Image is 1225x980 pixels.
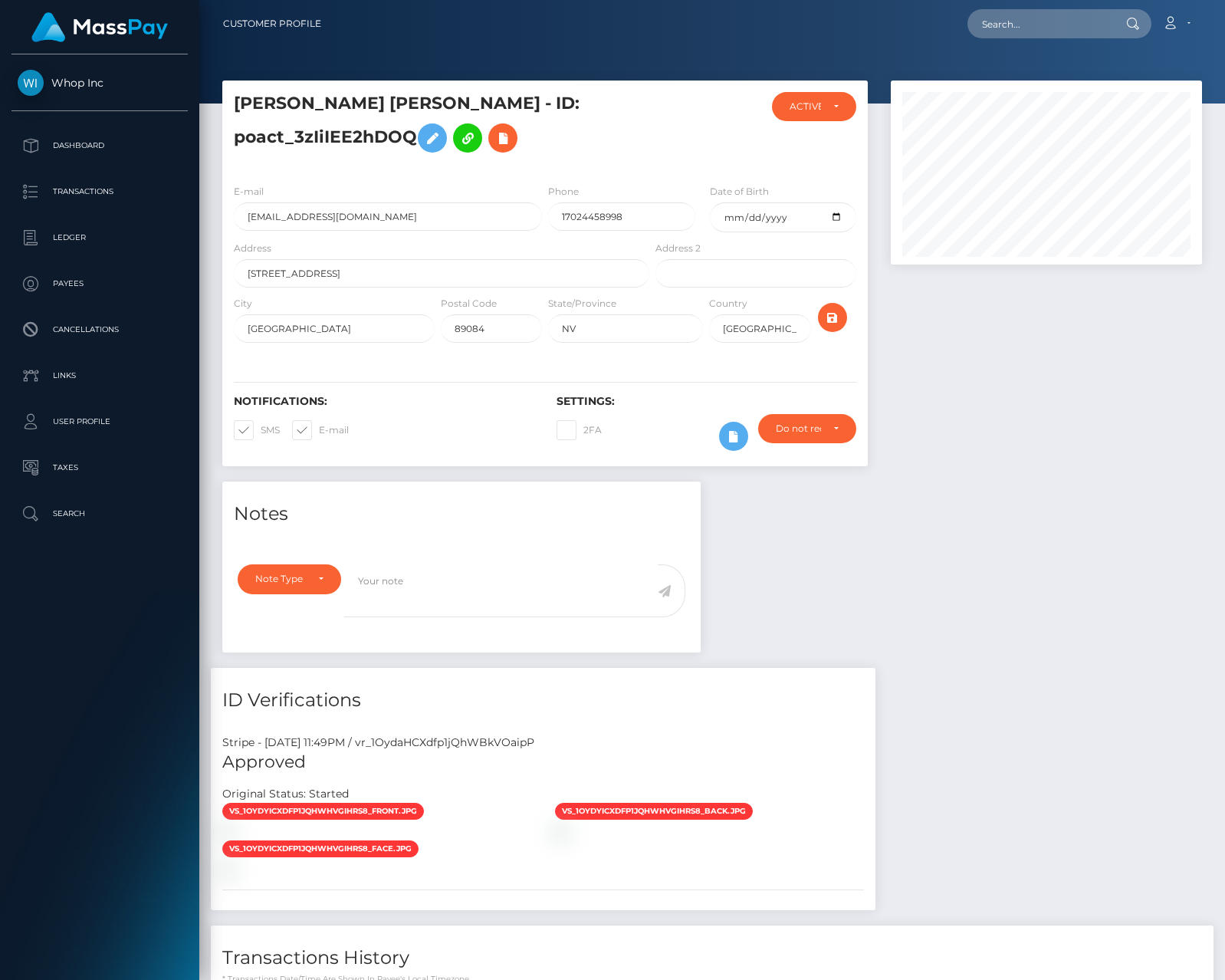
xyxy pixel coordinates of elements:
[18,70,44,96] img: Whop Inc
[11,127,188,165] a: Dashboard
[758,414,856,443] button: Do not require
[11,265,188,303] a: Payees
[709,297,747,311] label: Country
[222,751,864,774] h5: Approved
[255,573,306,585] div: Note Type
[18,318,182,341] p: Cancellations
[710,185,769,199] label: Date of Birth
[548,297,616,311] label: State/Province
[11,357,188,395] a: Links
[11,219,188,257] a: Ledger
[238,564,341,594] button: Note Type
[234,420,280,440] label: SMS
[548,185,579,199] label: Phone
[11,311,188,349] a: Cancellations
[234,185,264,199] label: E-mail
[790,100,821,113] div: ACTIVE
[18,272,182,295] p: Payees
[967,9,1112,38] input: Search...
[18,180,182,203] p: Transactions
[772,92,856,121] button: ACTIVE
[234,501,689,528] h4: Notes
[655,242,701,255] label: Address 2
[222,863,235,876] img: vr_1OydaHCXdfp1jQhWBkVOaipPfile_1Oyda1CXdfp1jQhWxGm62OBm
[31,12,168,42] img: MassPay Logo
[222,826,235,838] img: vr_1OydaHCXdfp1jQhWBkVOaipPfile_1OydZPCXdfp1jQhWsabWL85M
[18,502,182,525] p: Search
[234,395,534,408] h6: Notifications:
[234,297,252,311] label: City
[292,420,349,440] label: E-mail
[222,840,419,857] span: vs_1OydYiCXdfp1jQhWHVgIHRs8_face.jpg
[555,803,753,820] span: vs_1OydYiCXdfp1jQhWHVgIHRs8_back.jpg
[222,803,424,820] span: vs_1OydYiCXdfp1jQhWHVgIHRs8_front.jpg
[18,226,182,249] p: Ledger
[223,8,321,40] a: Customer Profile
[11,173,188,211] a: Transactions
[776,423,821,435] div: Do not require
[11,449,188,487] a: Taxes
[557,420,602,440] label: 2FA
[234,242,271,255] label: Address
[555,826,567,838] img: vr_1OydaHCXdfp1jQhWBkVOaipPfile_1OydZeCXdfp1jQhWEyknXGIa
[18,364,182,387] p: Links
[11,76,188,90] span: Whop Inc
[18,134,182,157] p: Dashboard
[18,410,182,433] p: User Profile
[441,297,497,311] label: Postal Code
[11,495,188,533] a: Search
[222,687,864,714] h4: ID Verifications
[211,735,875,751] div: Stripe - [DATE] 11:49PM / vr_1OydaHCXdfp1jQhWBkVOaipP
[557,395,856,408] h6: Settings:
[11,403,188,441] a: User Profile
[18,456,182,479] p: Taxes
[234,92,641,160] h5: [PERSON_NAME] [PERSON_NAME] - ID: poact_3zIiIEE2hDOQ
[222,787,349,801] h7: Original Status: Started
[222,945,1202,972] h4: Transactions History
